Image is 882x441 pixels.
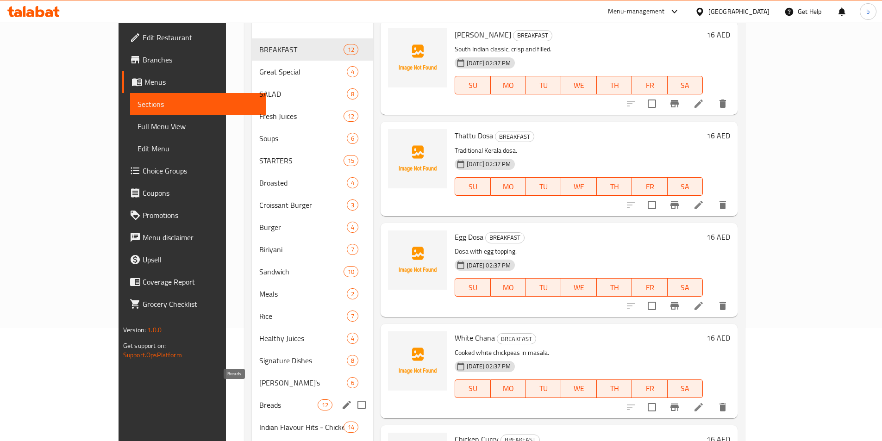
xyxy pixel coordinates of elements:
span: SU [459,180,487,193]
div: items [344,266,358,277]
div: BREAKFAST [259,44,344,55]
button: FR [632,76,667,94]
a: Coupons [122,182,266,204]
button: TU [526,379,561,398]
div: Soups [259,133,347,144]
span: b [866,6,869,17]
div: items [347,311,358,322]
span: FR [636,180,663,193]
div: Signature Dishes [259,355,347,366]
span: BREAKFAST [497,334,536,344]
div: [PERSON_NAME]'s6 [252,372,373,394]
span: SU [459,382,487,395]
div: items [344,155,358,166]
span: STARTERS [259,155,344,166]
span: 4 [347,179,358,187]
span: BREAKFAST [513,30,552,41]
span: MO [494,79,522,92]
a: Grocery Checklist [122,293,266,315]
span: Great Special [259,66,347,77]
span: MO [494,180,522,193]
button: MO [491,278,526,297]
span: Menus [144,76,258,87]
span: 10 [344,267,358,276]
a: Sections [130,93,266,115]
span: 12 [344,112,358,121]
span: FR [636,79,663,92]
button: FR [632,278,667,297]
span: Fresh Juices [259,111,344,122]
button: Branch-specific-item [663,93,686,115]
span: [DATE] 02:37 PM [463,160,514,168]
button: TH [597,76,632,94]
span: 7 [347,245,358,254]
span: WE [565,79,593,92]
span: Indian Flavour Hits - Chicken [259,422,344,433]
span: Biriyani [259,244,347,255]
span: Thattu Dosa [455,129,493,143]
div: items [344,422,358,433]
span: Healthy Juices [259,333,347,344]
div: BREAKFAST [497,333,536,344]
div: items [347,66,358,77]
span: 1.0.0 [147,324,162,336]
span: MO [494,281,522,294]
button: delete [712,93,734,115]
button: WE [561,379,596,398]
a: Edit menu item [693,402,704,413]
div: Biriyani7 [252,238,373,261]
div: Signature Dishes8 [252,349,373,372]
div: items [347,288,358,299]
span: Select to update [642,398,662,417]
a: Branches [122,49,266,71]
span: TH [601,382,628,395]
div: BREAKFAST [485,232,525,243]
span: Edit Restaurant [143,32,258,43]
div: Breads12edit [252,394,373,416]
span: Grocery Checklist [143,298,258,310]
span: Select to update [642,195,662,215]
span: BREAKFAST [486,232,524,243]
a: Edit Restaurant [122,26,266,49]
span: TU [530,382,557,395]
span: 7 [347,312,358,321]
div: items [347,88,358,99]
span: FR [636,382,663,395]
p: Dosa with egg topping. [455,246,703,257]
button: SA [668,177,703,196]
span: White Chana [455,331,495,345]
span: Edit Menu [138,143,258,154]
span: 4 [347,223,358,232]
button: TU [526,278,561,297]
div: items [347,222,358,233]
button: MO [491,379,526,398]
span: FR [636,281,663,294]
h6: 16 AED [707,331,730,344]
button: edit [340,398,354,412]
span: 15 [344,156,358,165]
div: Healthy Juices4 [252,327,373,349]
button: Branch-specific-item [663,194,686,216]
button: Branch-specific-item [663,396,686,418]
a: Edit menu item [693,199,704,211]
span: TH [601,180,628,193]
span: Broasted [259,177,347,188]
div: items [347,333,358,344]
span: Burger [259,222,347,233]
span: MO [494,382,522,395]
div: Croissant Burger3 [252,194,373,216]
div: Fresh Juices12 [252,105,373,127]
button: MO [491,177,526,196]
span: TU [530,281,557,294]
a: Edit menu item [693,98,704,109]
span: 12 [344,45,358,54]
button: SU [455,278,490,297]
span: BREAKFAST [495,131,534,142]
span: 8 [347,356,358,365]
button: FR [632,177,667,196]
span: [PERSON_NAME] [455,28,511,42]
